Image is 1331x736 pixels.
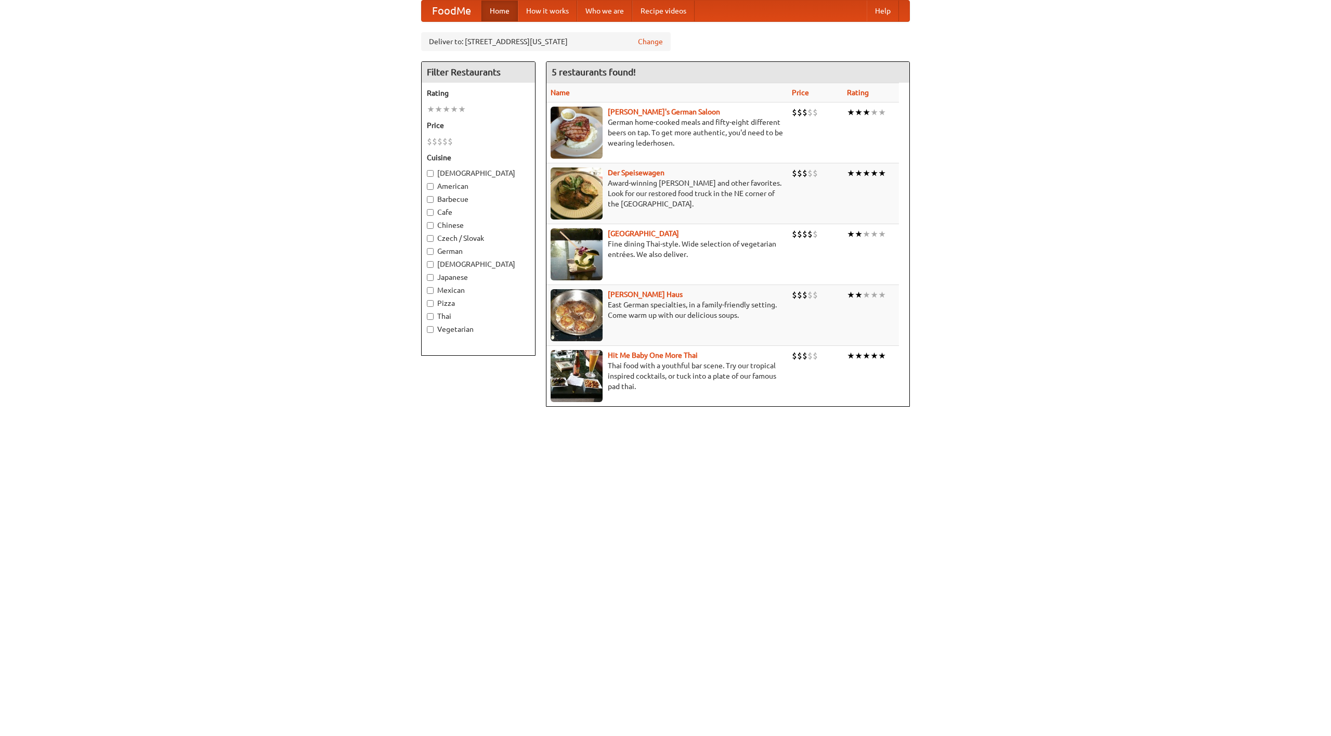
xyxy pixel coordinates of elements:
label: Barbecue [427,194,530,204]
h4: Filter Restaurants [422,62,535,83]
input: Japanese [427,274,434,281]
li: $ [427,136,432,147]
label: Chinese [427,220,530,230]
a: [PERSON_NAME] Haus [608,290,683,299]
img: satay.jpg [551,228,603,280]
li: $ [807,107,813,118]
li: ★ [855,289,863,301]
li: $ [802,228,807,240]
li: $ [792,350,797,361]
input: German [427,248,434,255]
input: Mexican [427,287,434,294]
li: ★ [847,167,855,179]
li: $ [802,350,807,361]
a: Hit Me Baby One More Thai [608,351,698,359]
li: $ [807,289,813,301]
li: ★ [878,350,886,361]
a: Der Speisewagen [608,169,664,177]
a: FoodMe [422,1,481,21]
li: $ [792,289,797,301]
li: $ [813,228,818,240]
div: Deliver to: [STREET_ADDRESS][US_STATE] [421,32,671,51]
label: American [427,181,530,191]
li: ★ [427,104,435,115]
p: Thai food with a youthful bar scene. Try our tropical inspired cocktails, or tuck into a plate of... [551,360,784,392]
h5: Rating [427,88,530,98]
a: [GEOGRAPHIC_DATA] [608,229,679,238]
li: $ [797,167,802,179]
p: Fine dining Thai-style. Wide selection of vegetarian entrées. We also deliver. [551,239,784,260]
li: ★ [870,228,878,240]
li: $ [797,350,802,361]
label: Mexican [427,285,530,295]
li: ★ [870,107,878,118]
input: [DEMOGRAPHIC_DATA] [427,261,434,268]
li: $ [797,107,802,118]
li: ★ [855,167,863,179]
label: Cafe [427,207,530,217]
a: Help [867,1,899,21]
label: [DEMOGRAPHIC_DATA] [427,168,530,178]
input: Barbecue [427,196,434,203]
li: $ [792,228,797,240]
li: $ [802,289,807,301]
input: Thai [427,313,434,320]
li: $ [797,289,802,301]
li: $ [802,107,807,118]
input: Vegetarian [427,326,434,333]
li: $ [448,136,453,147]
li: ★ [878,228,886,240]
li: ★ [855,228,863,240]
a: Recipe videos [632,1,695,21]
li: ★ [435,104,442,115]
li: ★ [878,107,886,118]
li: ★ [863,289,870,301]
li: $ [807,228,813,240]
img: babythai.jpg [551,350,603,402]
a: How it works [518,1,577,21]
li: $ [432,136,437,147]
li: ★ [855,107,863,118]
input: Czech / Slovak [427,235,434,242]
li: $ [792,167,797,179]
li: $ [813,289,818,301]
input: Chinese [427,222,434,229]
label: Japanese [427,272,530,282]
a: Price [792,88,809,97]
li: ★ [450,104,458,115]
input: American [427,183,434,190]
li: $ [442,136,448,147]
input: Cafe [427,209,434,216]
a: Rating [847,88,869,97]
a: Change [638,36,663,47]
li: ★ [870,167,878,179]
li: ★ [855,350,863,361]
li: ★ [847,350,855,361]
a: [PERSON_NAME]'s German Saloon [608,108,720,116]
li: ★ [458,104,466,115]
a: Name [551,88,570,97]
li: ★ [870,289,878,301]
label: Pizza [427,298,530,308]
label: Czech / Slovak [427,233,530,243]
li: $ [813,107,818,118]
li: $ [813,350,818,361]
p: East German specialties, in a family-friendly setting. Come warm up with our delicious soups. [551,300,784,320]
img: kohlhaus.jpg [551,289,603,341]
li: ★ [878,289,886,301]
li: ★ [442,104,450,115]
img: esthers.jpg [551,107,603,159]
a: Who we are [577,1,632,21]
p: German home-cooked meals and fifty-eight different beers on tap. To get more authentic, you'd nee... [551,117,784,148]
li: $ [807,350,813,361]
img: speisewagen.jpg [551,167,603,219]
li: $ [802,167,807,179]
li: $ [437,136,442,147]
label: Thai [427,311,530,321]
input: [DEMOGRAPHIC_DATA] [427,170,434,177]
li: $ [807,167,813,179]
